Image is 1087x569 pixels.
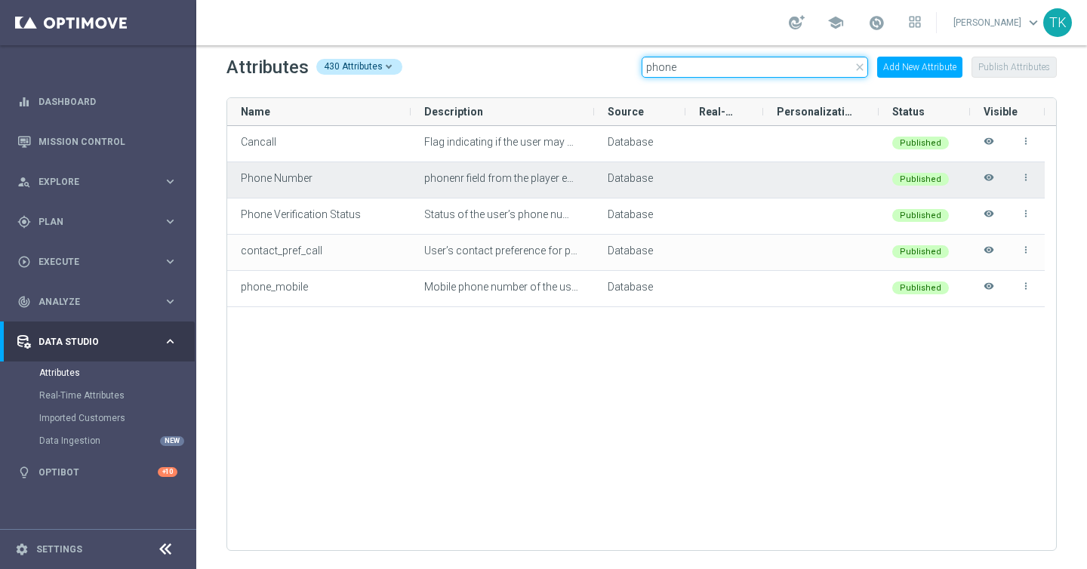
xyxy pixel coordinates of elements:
i: person_search [17,175,31,189]
span: Mobile phone number of the user [424,281,580,293]
a: Attributes [39,367,157,379]
i: keyboard_arrow_right [163,254,177,269]
i: keyboard_arrow_right [163,294,177,309]
i: keyboard_arrow_right [163,174,177,189]
a: [PERSON_NAME]keyboard_arrow_down [952,11,1043,34]
div: Data Studio [17,335,163,349]
div: Imported Customers [39,407,195,429]
i: settings [15,543,29,556]
div: TK [1043,8,1072,37]
span: Execute [38,257,163,266]
i: Hide attribute [984,281,994,306]
i: Hide attribute [984,245,994,269]
div: Explore [17,175,163,189]
div: Dashboard [17,82,177,121]
i: more_vert [1021,172,1031,183]
div: Attributes [39,361,195,384]
span: Analyze [38,297,163,306]
input: Quick find attribute [642,57,868,78]
div: Optibot [17,452,177,492]
i: gps_fixed [17,215,31,229]
div: Published [892,137,949,149]
i: more_vert [1021,245,1031,255]
div: Data Ingestion [39,429,195,452]
div: NEW [160,436,184,446]
i: lightbulb [17,466,31,479]
button: gps_fixed Plan keyboard_arrow_right [17,216,178,228]
button: equalizer Dashboard [17,96,178,108]
span: school [827,14,844,31]
a: Imported Customers [39,412,157,424]
span: Database [608,245,653,257]
i: track_changes [17,295,31,309]
div: Published [892,245,949,258]
span: Database [608,172,653,184]
div: Analyze [17,295,163,309]
span: Cancall [241,136,276,148]
div: Type [608,235,672,266]
h2: Attributes [226,55,309,79]
i: more_vert [1021,136,1031,146]
i: more_vert [1021,208,1031,219]
button: Add New Attribute [877,57,962,78]
span: Database [608,281,653,293]
span: Status [892,106,925,118]
div: Published [892,209,949,222]
div: Published [892,173,949,186]
a: Optibot [38,452,158,492]
i: keyboard_arrow_right [163,334,177,349]
a: Data Ingestion [39,435,157,447]
a: Real-Time Attributes [39,389,157,401]
div: Plan [17,215,163,229]
div: Real-Time Attributes [39,384,195,407]
span: Phone Number [241,172,313,184]
span: Phone Verification Status [241,208,361,220]
span: Description [424,106,483,118]
button: Data Studio keyboard_arrow_right [17,336,178,348]
span: Visible [984,106,1018,118]
span: Name [241,106,270,118]
span: Flag indicating if the user may be contacted by phone [424,136,675,148]
span: Plan [38,217,163,226]
button: Mission Control [17,136,178,148]
button: play_circle_outline Execute keyboard_arrow_right [17,256,178,268]
i: play_circle_outline [17,255,31,269]
div: Mission Control [17,121,177,161]
span: Database [608,208,653,220]
span: keyboard_arrow_down [1025,14,1042,31]
i: equalizer [17,95,31,109]
span: phonenr field from the player export file [424,172,607,184]
span: phone_mobile [241,281,308,293]
a: Settings [36,545,82,554]
span: Source [608,106,644,118]
span: Personalization Tag [777,106,853,118]
div: Type [608,199,672,229]
div: 430 Attributes [316,59,402,75]
button: lightbulb Optibot +10 [17,466,178,478]
div: Type [608,127,672,157]
div: Execute [17,255,163,269]
a: Dashboard [38,82,177,121]
span: contact_pref_call [241,245,322,257]
span: Data Studio [38,337,163,346]
i: Hide attribute [984,136,994,161]
button: track_changes Analyze keyboard_arrow_right [17,296,178,308]
i: Hide attribute [984,172,994,197]
span: User’s contact preference for phone calls [424,245,620,257]
div: Published [892,281,949,294]
i: close [854,61,866,73]
i: more_vert [1021,281,1031,291]
span: Status of the user’s phone number verification [424,208,642,220]
button: person_search Explore keyboard_arrow_right [17,176,178,188]
span: Database [608,136,653,148]
div: +10 [158,467,177,477]
i: keyboard_arrow_right [163,214,177,229]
